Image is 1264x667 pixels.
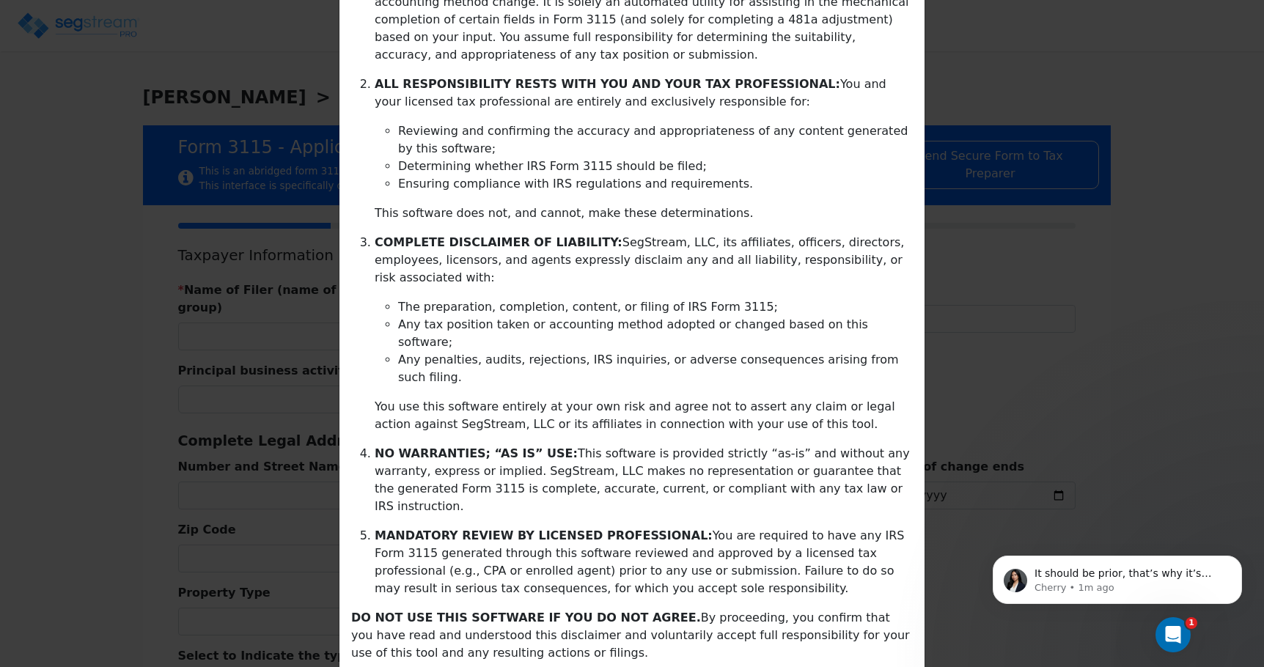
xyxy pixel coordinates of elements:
[1186,617,1197,629] span: 1
[375,77,840,91] b: ALL RESPONSIBILITY RESTS WITH YOU AND YOUR TAX PROFESSIONAL:
[375,446,578,460] b: NO WARRANTIES; “AS IS” USE:
[398,316,913,351] li: Any tax position taken or accounting method adopted or changed based on this software;
[398,158,913,175] li: Determining whether IRS Form 3115 should be filed;
[375,234,913,287] p: SegStream, LLC, its affiliates, officers, directors, employees, licensors, and agents expressly d...
[375,204,913,222] p: This software does not, and cannot, make these determinations.
[351,611,701,624] b: DO NOT USE THIS SOFTWARE IF YOU DO NOT AGREE.
[351,609,913,662] p: By proceeding, you confirm that you have read and understood this disclaimer and voluntarily acce...
[375,75,913,111] p: You and your licensed tax professional are entirely and exclusively responsible for:
[398,298,913,316] li: The preparation, completion, content, or filing of IRS Form 3115;
[398,351,913,386] li: Any penalties, audits, rejections, IRS inquiries, or adverse consequences arising from such filing.
[971,525,1264,627] iframe: Intercom notifications message
[375,527,913,597] p: You are required to have any IRS Form 3115 generated through this software reviewed and approved ...
[375,528,713,542] b: MANDATORY REVIEW BY LICENSED PROFESSIONAL:
[375,235,622,249] b: COMPLETE DISCLAIMER OF LIABILITY:
[375,398,913,433] p: You use this software entirely at your own risk and agree not to assert any claim or legal action...
[398,175,913,193] li: Ensuring compliance with IRS regulations and requirements.
[398,122,913,158] li: Reviewing and confirming the accuracy and appropriateness of any content generated by this software;
[1155,617,1191,652] iframe: Intercom live chat
[375,445,913,515] p: This software is provided strictly “as-is” and without any warranty, express or implied. SegStrea...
